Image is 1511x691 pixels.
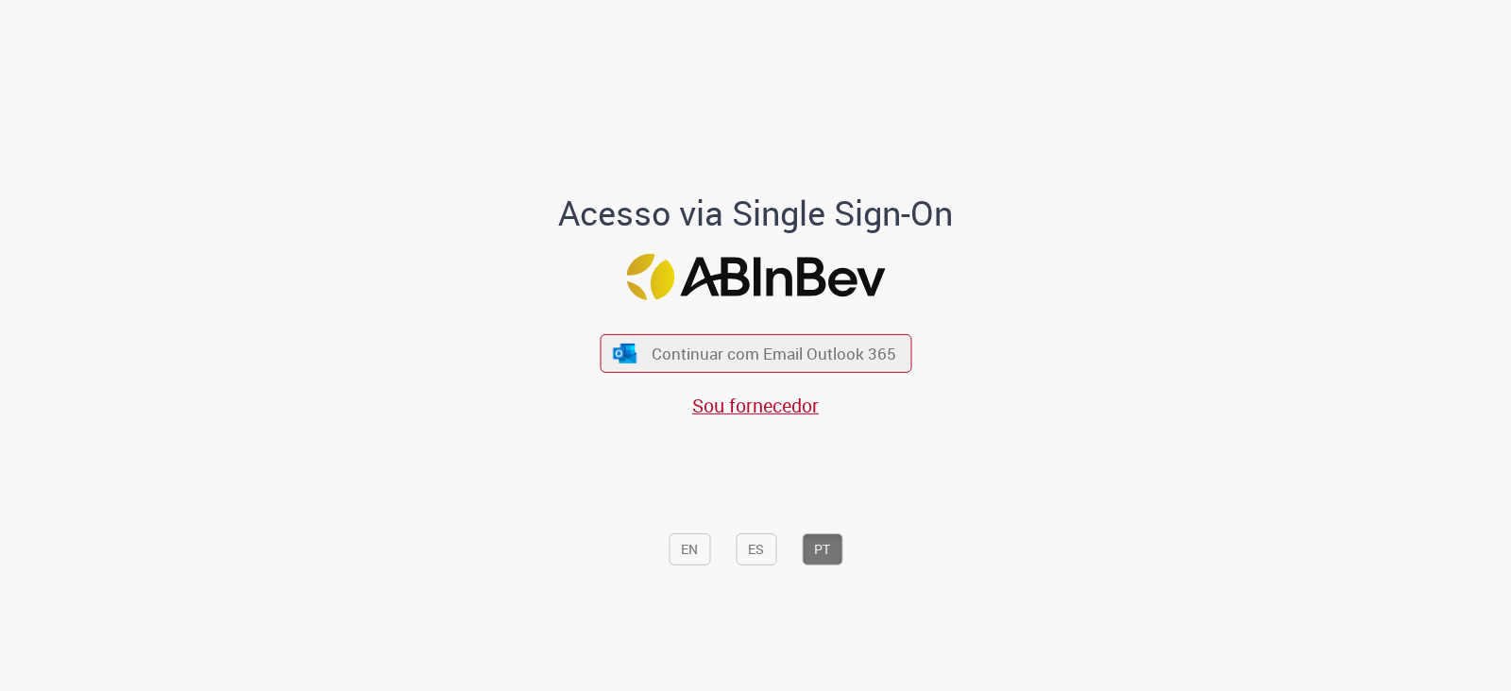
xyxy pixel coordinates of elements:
[692,393,819,418] a: Sou fornecedor
[612,343,638,362] img: ícone Azure/Microsoft 360
[494,194,1018,232] h1: Acesso via Single Sign-On
[736,533,776,565] button: ES
[669,533,710,565] button: EN
[600,334,911,373] button: ícone Azure/Microsoft 360 Continuar com Email Outlook 365
[626,254,885,300] img: Logo ABInBev
[802,533,842,565] button: PT
[652,343,896,364] span: Continuar com Email Outlook 365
